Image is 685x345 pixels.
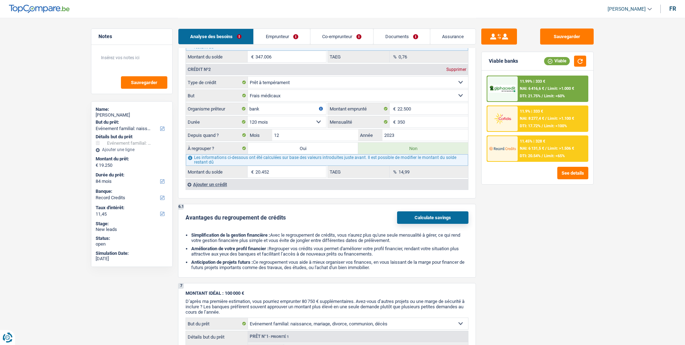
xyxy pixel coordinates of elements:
[186,214,286,221] div: Avantages du regroupement de crédits
[186,179,468,190] div: Ajouter un crédit
[328,103,390,114] label: Montant emprunté
[96,241,168,247] div: open
[186,318,248,329] label: But du prêt
[248,334,291,339] div: Prêt n°1
[669,5,676,12] div: fr
[96,251,168,256] div: Simulation Date:
[96,147,168,152] div: Ajouter une ligne
[520,124,541,128] span: DTI: 17.72%
[96,205,167,211] label: Taux d'intérêt:
[186,129,248,141] label: Depuis quand ?
[548,86,574,91] span: Limit: >1.000 €
[545,116,547,121] span: /
[382,129,468,141] input: AAAA
[96,189,167,194] label: Banque:
[191,232,468,243] li: Avec le regroupement de crédits, vous n'aurez plus qu'une seule mensualité à gérer, ce qui rend v...
[489,58,518,64] div: Viable banks
[397,211,468,224] button: Calculate savings
[390,116,397,128] span: €
[186,51,248,62] label: Montant du solde
[520,94,541,98] span: DTI: 21.75%
[489,142,516,155] img: Record Credits
[191,246,269,251] b: Amélioration de votre profil financier :
[545,146,547,151] span: /
[520,79,545,84] div: 11.99% | 333 €
[374,29,430,44] a: Documents
[186,299,465,315] span: D’après ma première estimation, vous pourriez emprunter 80 750 € supplémentaires. Avez-vous d’aut...
[489,112,516,125] img: Cofidis
[548,146,574,151] span: Limit: >1.506 €
[131,80,157,85] span: Sauvegarder
[544,57,570,65] div: Viable
[544,124,567,128] span: Limit: <100%
[98,34,165,40] h5: Notes
[430,29,476,44] a: Assurance
[248,166,255,177] span: €
[390,166,399,177] span: %
[489,85,516,93] img: AlphaCredit
[186,143,248,154] label: À regrouper ?
[272,129,358,141] input: MM
[96,134,168,140] div: Détails but du prêt
[544,154,565,158] span: Limit: <65%
[191,259,253,265] b: Anticipation de projets futurs :
[544,94,565,98] span: Limit: <60%
[545,86,547,91] span: /
[269,335,289,339] span: - Priorité 1
[96,221,168,227] div: Stage:
[186,166,248,177] label: Montant du solde
[520,146,544,151] span: NAI: 6 131,5 €
[542,154,543,158] span: /
[186,90,248,101] label: But
[520,154,541,158] span: DTI: 20.54%
[96,156,167,162] label: Montant du prêt:
[542,124,543,128] span: /
[178,204,184,210] div: 6.1
[540,29,594,45] button: Sauvegarder
[9,5,70,13] img: TopCompare Logo
[548,116,574,121] span: Limit: >1.100 €
[248,51,255,62] span: €
[186,116,248,128] label: Durée
[96,172,167,178] label: Durée du prêt:
[520,109,543,114] div: 11.9% | 333 €
[358,143,468,154] label: Non
[557,167,588,179] button: See details
[96,163,98,168] span: €
[445,67,468,72] div: Supprimer
[520,116,544,121] span: NAI: 8 277,4 €
[186,331,248,339] label: Détails but du prêt
[186,77,248,88] label: Type de crédit
[186,154,468,166] div: Les informations ci-dessous ont été calculées sur base des valeurs introduites juste avant. Il es...
[520,139,545,144] div: 11.45% | 328 €
[328,51,390,62] label: TAEG
[191,259,468,270] li: Ce regroupement vous aide à mieux organiser vos finances, en vous laissant de la marge pour finan...
[390,103,397,114] span: €
[186,67,213,72] div: Crédit nº2
[96,256,168,262] div: [DATE]
[520,86,544,91] span: NAI: 6 416,6 €
[121,76,167,89] button: Sauvegarder
[96,112,168,118] div: [PERSON_NAME]
[191,246,468,257] li: Regrouper vos crédits vous permet d'améliorer votre profil financier, rendant votre situation plu...
[602,3,652,15] a: [PERSON_NAME]
[608,6,646,12] span: [PERSON_NAME]
[542,94,543,98] span: /
[254,29,310,44] a: Emprunteur
[248,129,272,141] label: Mois
[390,51,399,62] span: %
[96,107,168,112] div: Name:
[96,119,167,125] label: But du prêt:
[178,29,253,44] a: Analyse des besoins
[186,290,244,296] span: MONTANT IDÉAL : 100 000 €
[358,129,382,141] label: Année
[178,283,184,289] div: 7
[96,236,168,241] div: Status:
[96,227,168,232] div: New leads
[248,143,358,154] label: Oui
[328,116,390,128] label: Mensualité
[186,103,248,114] label: Organisme prêteur
[191,232,270,238] b: Simplification de la gestion financière :
[328,166,390,177] label: TAEG
[310,29,373,44] a: Co-emprunteur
